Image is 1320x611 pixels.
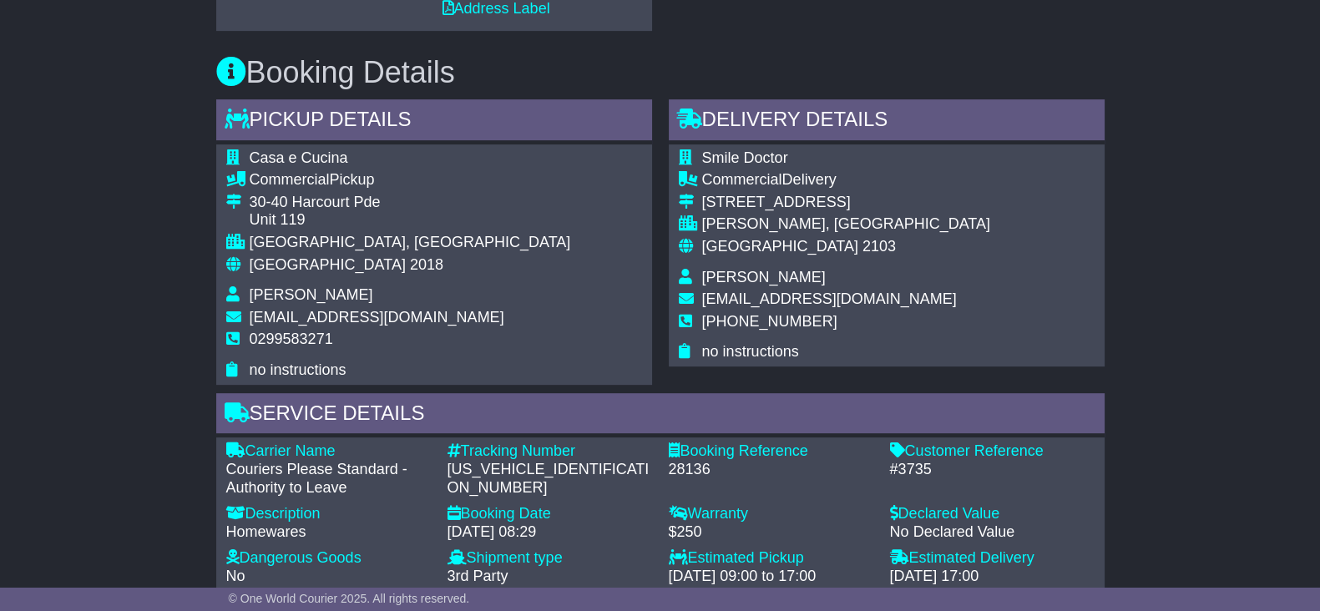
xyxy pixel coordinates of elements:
div: Pickup [250,171,571,189]
span: Commercial [250,171,330,188]
div: Declared Value [890,505,1095,523]
div: [GEOGRAPHIC_DATA], [GEOGRAPHIC_DATA] [250,234,571,252]
div: [DATE] 09:00 to 17:00 [669,568,873,586]
span: [GEOGRAPHIC_DATA] [250,256,406,273]
span: © One World Courier 2025. All rights reserved. [229,592,470,605]
span: [EMAIL_ADDRESS][DOMAIN_NAME] [702,290,957,307]
h3: Booking Details [216,56,1105,89]
span: 0299583271 [250,331,333,347]
div: [PERSON_NAME], [GEOGRAPHIC_DATA] [702,215,990,234]
div: Booking Reference [669,442,873,461]
span: no instructions [250,361,346,378]
div: Customer Reference [890,442,1095,461]
span: Casa e Cucina [250,149,348,166]
span: [PHONE_NUMBER] [702,313,837,330]
div: Unit 119 [250,211,571,230]
span: [PERSON_NAME] [702,269,826,285]
div: Homewares [226,523,431,542]
div: 30-40 Harcourt Pde [250,194,571,212]
div: Delivery Details [669,99,1105,144]
div: Estimated Delivery [890,549,1095,568]
div: #3735 [890,461,1095,479]
div: $250 [669,523,873,542]
div: Pickup Details [216,99,652,144]
span: [GEOGRAPHIC_DATA] [702,238,858,255]
span: [EMAIL_ADDRESS][DOMAIN_NAME] [250,309,504,326]
div: 28136 [669,461,873,479]
div: Shipment type [448,549,652,568]
div: Booking Date [448,505,652,523]
div: Warranty [669,505,873,523]
span: 2018 [410,256,443,273]
div: Service Details [216,393,1105,438]
span: No [226,568,245,584]
div: Description [226,505,431,523]
span: 3rd Party [448,568,508,584]
div: Carrier Name [226,442,431,461]
div: Tracking Number [448,442,652,461]
div: No Declared Value [890,523,1095,542]
div: [DATE] 08:29 [448,523,652,542]
div: [DATE] 17:00 [890,568,1095,586]
span: Commercial [702,171,782,188]
span: no instructions [702,343,799,360]
div: [US_VEHICLE_IDENTIFICATION_NUMBER] [448,461,652,497]
div: Dangerous Goods [226,549,431,568]
div: Couriers Please Standard - Authority to Leave [226,461,431,497]
span: Smile Doctor [702,149,788,166]
div: [STREET_ADDRESS] [702,194,990,212]
span: [PERSON_NAME] [250,286,373,303]
span: 2103 [862,238,896,255]
div: Estimated Pickup [669,549,873,568]
div: Delivery [702,171,990,189]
